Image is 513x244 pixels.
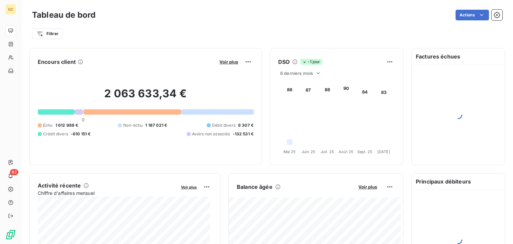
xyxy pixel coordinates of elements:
span: Échu [43,122,53,128]
button: Voir plus [356,184,379,190]
span: 6 307 € [238,122,253,128]
span: Voir plus [358,184,377,190]
span: -610 151 € [71,131,91,137]
span: 1 612 988 € [55,122,78,128]
span: 1 187 021 € [145,122,167,128]
h3: Tableau de bord [32,9,96,21]
div: GC [5,4,16,15]
h6: Factures échues [412,48,505,65]
span: Non-échu [123,122,143,128]
tspan: Août 25 [339,149,353,154]
img: Logo LeanPay [5,229,16,240]
h6: Principaux débiteurs [412,173,505,190]
h6: Balance âgée [237,183,273,191]
tspan: [DATE] [377,149,390,154]
span: Voir plus [219,59,238,65]
h6: DSO [278,58,290,66]
span: Débit divers [212,122,235,128]
tspan: Juin 25 [302,149,315,154]
tspan: Sept. 25 [357,149,372,154]
span: Chiffre d'affaires mensuel [38,190,176,197]
button: Voir plus [217,59,240,65]
span: Avoirs non associés [192,131,230,137]
span: Crédit divers [43,131,68,137]
h6: Activité récente [38,181,81,190]
span: Voir plus [181,185,197,190]
tspan: Mai 25 [284,149,296,154]
tspan: Juil. 25 [321,149,334,154]
span: 62 [10,169,18,175]
h2: 2 063 633,34 € [38,87,253,107]
span: -1 jour [300,59,322,65]
button: Actions [456,10,489,20]
span: -132 531 € [233,131,254,137]
h6: Encours client [38,58,76,66]
button: Filtrer [32,28,63,39]
span: 0 [82,117,84,122]
button: Voir plus [179,184,199,190]
span: 6 derniers mois [280,71,313,76]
